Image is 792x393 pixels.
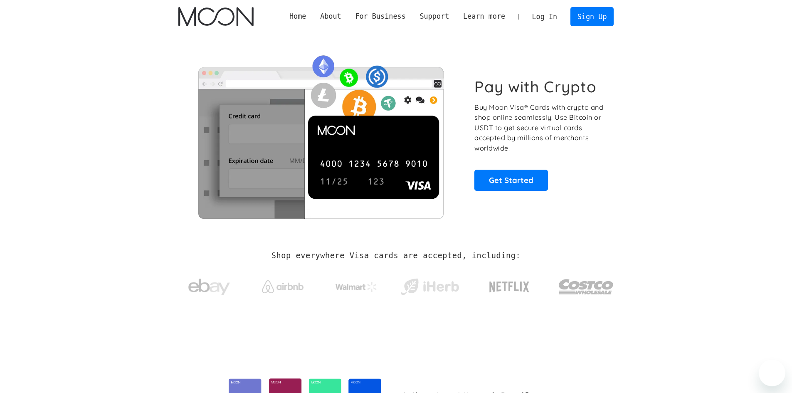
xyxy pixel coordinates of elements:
a: Netflix [472,268,547,302]
a: Airbnb [252,272,313,297]
a: iHerb [399,268,461,302]
img: Airbnb [262,280,303,293]
div: For Business [355,11,405,22]
a: Log In [525,7,564,26]
a: Home [282,11,313,22]
img: Costco [558,271,614,302]
a: home [178,7,254,26]
img: Moon Cards let you spend your crypto anywhere Visa is accepted. [178,49,463,218]
h2: Shop everywhere Visa cards are accepted, including: [271,251,521,260]
iframe: Кнопка запуска окна обмена сообщениями [759,360,785,386]
img: Walmart [336,282,377,292]
a: Walmart [325,274,387,296]
img: Netflix [489,277,530,297]
p: Buy Moon Visa® Cards with crypto and shop online seamlessly! Use Bitcoin or USDT to get secure vi... [474,102,604,153]
a: Costco [558,263,614,306]
div: About [313,11,348,22]
a: Sign Up [570,7,614,26]
div: For Business [348,11,413,22]
img: ebay [188,274,230,300]
img: iHerb [399,276,461,298]
div: Learn more [463,11,505,22]
h1: Pay with Crypto [474,77,597,96]
div: Support [413,11,456,22]
div: Support [419,11,449,22]
a: ebay [178,266,240,304]
a: Get Started [474,170,548,190]
div: About [320,11,341,22]
div: Learn more [456,11,512,22]
img: Moon Logo [178,7,254,26]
